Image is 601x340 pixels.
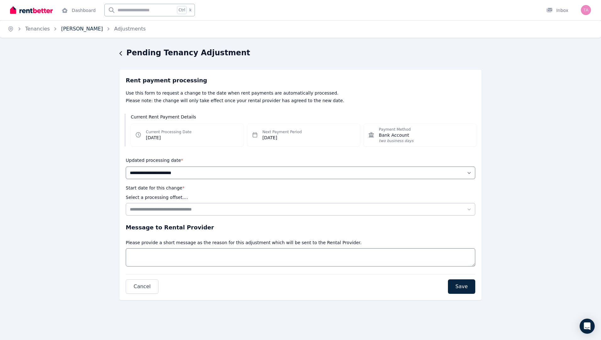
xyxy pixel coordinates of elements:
h3: Current Rent Payment Details [131,114,477,120]
dd: [DATE] [262,134,302,141]
div: Open Intercom Messenger [580,319,595,334]
dt: Payment Method [379,127,413,132]
dt: Next Payment Period [262,129,302,134]
span: Ctrl [177,6,187,14]
p: Please provide a short message as the reason for this adjustment which will be sent to the Rental... [126,239,361,246]
span: two business days [379,138,413,143]
span: Cancel [134,283,151,290]
img: Taylah Darcy [581,5,591,15]
dt: Current Processing Date [146,129,191,134]
a: [PERSON_NAME] [61,26,103,32]
label: Start date for this change [126,185,185,190]
div: Inbox [546,7,568,14]
a: Tenancies [25,26,50,32]
p: Use this form to request a change to the date when rent payments are automatically processed. [126,90,475,96]
span: k [189,8,191,13]
p: Please note: the change will only take effect once your rental provider has agreed to the new date. [126,97,475,104]
h3: Message to Rental Provider [126,223,475,232]
dd: [DATE] [146,134,191,141]
a: Adjustments [114,26,146,32]
img: RentBetter [10,5,53,15]
label: Updated processing date [126,158,183,163]
button: Save [448,279,475,294]
button: Cancel [126,279,158,294]
h1: Pending Tenancy Adjustment [126,48,250,58]
h3: Rent payment processing [126,76,475,85]
p: Select a processing offset.... [126,194,188,200]
span: Bank Account [379,132,413,138]
span: Save [455,283,468,290]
